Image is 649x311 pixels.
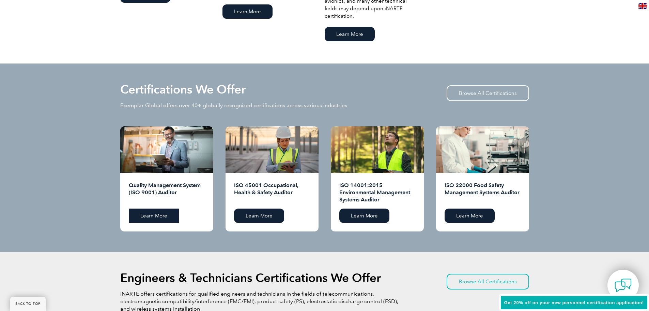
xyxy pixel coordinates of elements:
[339,182,415,203] h2: ISO 14001:2015 Environmental Management Systems Auditor
[120,272,381,283] h2: Engineers & Technicians Certifications We Offer
[638,3,647,9] img: en
[120,84,246,95] h2: Certifications We Offer
[447,85,529,101] a: Browse All Certifications
[234,182,310,203] h2: ISO 45001 Occupational, Health & Safety Auditor
[325,27,375,41] a: Learn More
[504,300,644,305] span: Get 20% off on your new personnel certification application!
[222,4,273,19] a: Learn More
[339,209,389,223] a: Learn More
[10,297,46,311] a: BACK TO TOP
[447,274,529,289] a: Browse All Certifications
[120,102,347,109] p: Exemplar Global offers over 40+ globally recognized certifications across various industries
[129,209,179,223] a: Learn More
[234,209,284,223] a: Learn More
[615,277,632,294] img: contact-chat.png
[129,182,205,203] h2: Quality Management System (ISO 9001) Auditor
[445,182,521,203] h2: ISO 22000 Food Safety Management Systems Auditor
[445,209,495,223] a: Learn More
